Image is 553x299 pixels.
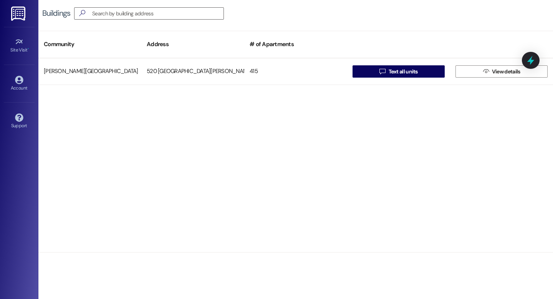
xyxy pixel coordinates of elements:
div: 415 [244,64,347,79]
div: Community [38,35,141,54]
button: View details [455,65,548,78]
input: Search by building address [92,8,224,19]
div: Address [141,35,244,54]
i:  [483,68,489,75]
span: • [28,46,29,51]
img: ResiDesk Logo [11,7,27,21]
div: # of Apartments [244,35,347,54]
div: Buildings [42,9,70,17]
div: [PERSON_NAME][GEOGRAPHIC_DATA] [38,64,141,79]
a: Account [4,73,35,94]
i:  [379,68,385,75]
span: Text all units [389,68,418,76]
i:  [76,9,88,17]
div: 520 [GEOGRAPHIC_DATA][PERSON_NAME] [141,64,244,79]
a: Support [4,111,35,132]
button: Text all units [353,65,445,78]
span: View details [492,68,520,76]
a: Site Visit • [4,35,35,56]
